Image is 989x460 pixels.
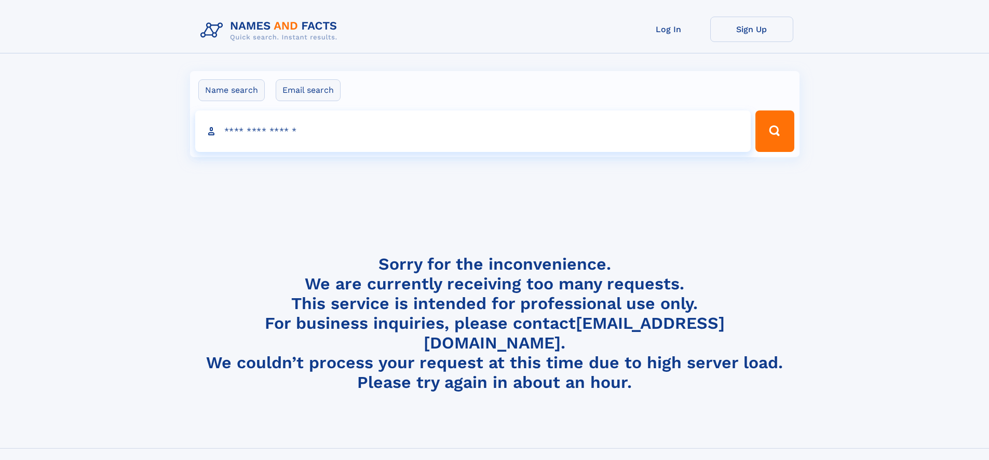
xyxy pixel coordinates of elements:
[755,110,794,152] button: Search Button
[627,17,710,42] a: Log In
[276,79,341,101] label: Email search
[196,254,793,393] h4: Sorry for the inconvenience. We are currently receiving too many requests. This service is intend...
[424,313,725,353] a: [EMAIL_ADDRESS][DOMAIN_NAME]
[196,17,346,45] img: Logo Names and Facts
[198,79,265,101] label: Name search
[195,110,751,152] input: search input
[710,17,793,42] a: Sign Up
